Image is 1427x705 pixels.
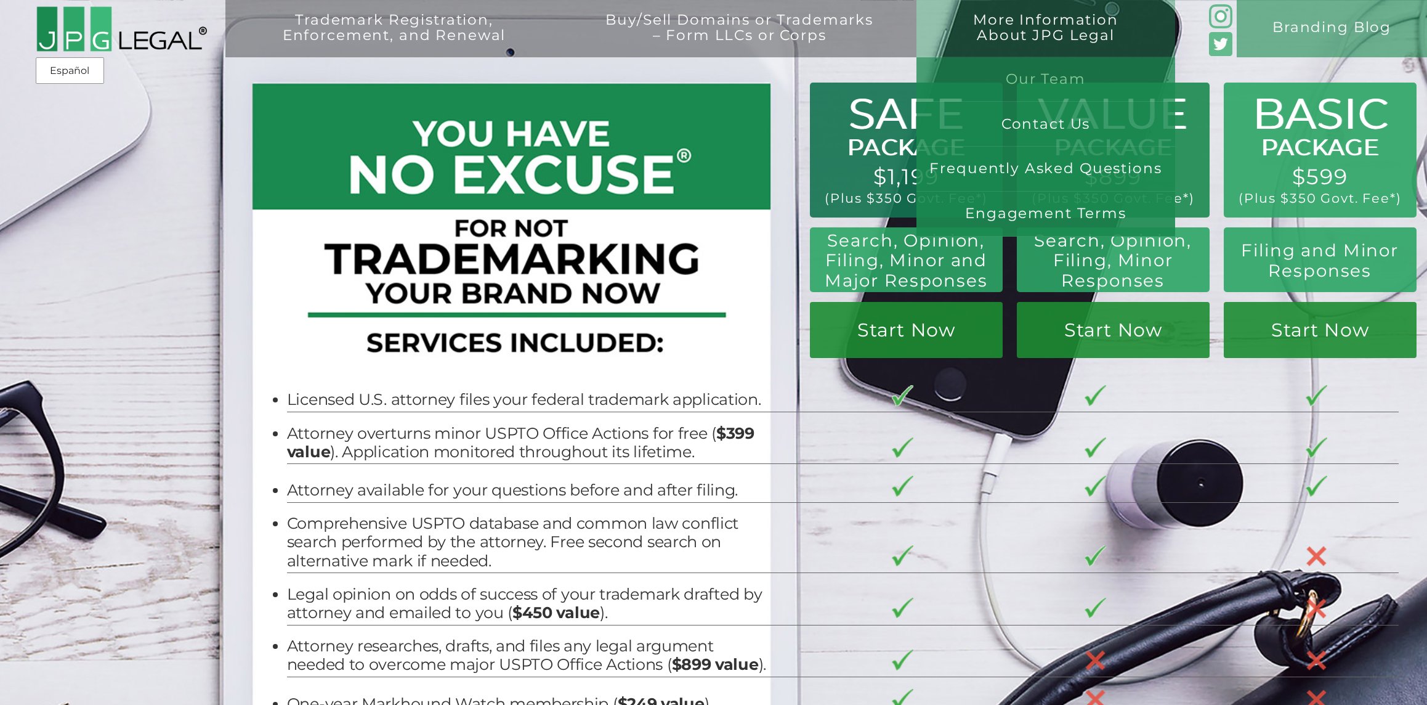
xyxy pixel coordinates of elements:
a: Start Now [1224,302,1417,359]
img: checkmark-border-3.png [892,598,913,619]
li: Comprehensive USPTO database and common law conflict search performed by the attorney. Free secon... [287,514,768,569]
img: checkmark-border-3.png [892,650,913,670]
h2: Filing and Minor Responses [1235,240,1405,280]
a: Frequently Asked Questions [916,147,1176,192]
img: X-30-3.png [1085,650,1106,671]
b: $399 value [287,423,754,461]
li: Attorney researches, drafts, and files any legal argument needed to overcome major USPTO Office A... [287,637,768,674]
a: Buy/Sell Domains or Trademarks– Form LLCs or Corps [563,12,916,70]
b: $450 value [512,603,600,622]
img: X-30-3.png [1306,545,1327,567]
img: checkmark-border-3.png [892,476,913,497]
a: Our Team [916,57,1176,102]
img: 2016-logo-black-letters-3-r.png [36,6,207,52]
a: Español [39,60,100,82]
img: checkmark-border-3.png [1085,385,1106,406]
img: checkmark-border-3.png [1085,476,1106,497]
img: checkmark-border-3.png [1306,476,1327,497]
b: $899 value [672,654,759,674]
a: Contact Us [916,102,1176,147]
h2: Search, Opinion, Filing, Minor and Major Responses [819,230,994,290]
img: checkmark-border-3.png [1306,385,1327,406]
img: Twitter_Social_Icon_Rounded_Square_Color-mid-green3-90.png [1209,32,1233,56]
img: checkmark-border-3.png [1306,438,1327,458]
a: Start Now [1017,302,1210,359]
img: checkmark-border-3.png [892,545,913,566]
img: glyph-logo_May2016-green3-90.png [1209,4,1233,28]
li: Attorney available for your questions before and after filing. [287,481,768,499]
a: Start Now [810,302,1003,359]
a: Engagement Terms [916,192,1176,237]
img: checkmark-border-3.png [1085,438,1106,458]
img: checkmark-border-3.png [892,385,913,406]
li: Legal opinion on odds of success of your trademark drafted by attorney and emailed to you ( ). [287,585,768,622]
img: checkmark-border-3.png [892,438,913,458]
h2: Search, Opinion, Filing, Minor Responses [1028,230,1198,290]
img: checkmark-border-3.png [1085,545,1106,566]
a: Trademark Registration,Enforcement, and Renewal [240,12,549,70]
img: X-30-3.png [1306,598,1327,619]
a: More InformationAbout JPG Legal [931,12,1162,70]
img: checkmark-border-3.png [1085,598,1106,619]
li: Licensed U.S. attorney files your federal trademark application. [287,390,768,409]
img: X-30-3.png [1306,650,1327,671]
li: Attorney overturns minor USPTO Office Actions for free ( ). Application monitored throughout its ... [287,424,768,461]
